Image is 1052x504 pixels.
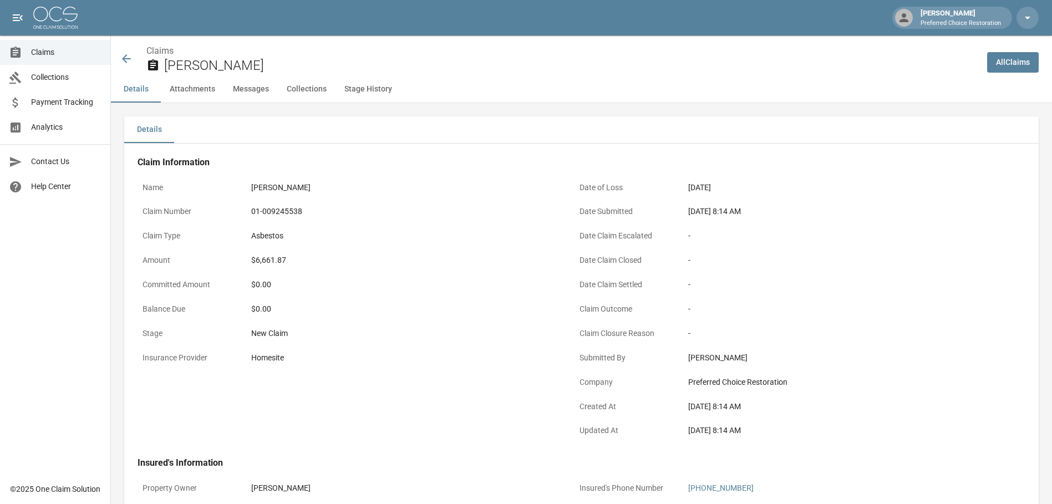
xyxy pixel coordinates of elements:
button: Collections [278,76,336,103]
p: Property Owner [138,477,237,499]
div: - [688,279,993,291]
p: Submitted By [575,347,674,369]
p: Updated At [575,420,674,441]
div: details tabs [124,116,1039,143]
p: Amount [138,250,237,271]
a: [PHONE_NUMBER] [688,483,754,492]
div: Asbestos [251,230,283,242]
p: Name [138,177,237,198]
div: - [688,254,993,266]
div: - [688,303,993,315]
nav: breadcrumb [146,44,978,58]
p: Date Claim Settled [575,274,674,296]
div: anchor tabs [111,76,1052,103]
p: Company [575,371,674,393]
div: Preferred Choice Restoration [688,376,993,388]
div: New Claim [251,328,556,339]
a: Claims [146,45,174,56]
button: Details [111,76,161,103]
span: Help Center [31,181,101,192]
h4: Insured's Information [138,457,998,469]
p: Balance Due [138,298,237,320]
div: - [688,230,993,242]
h2: [PERSON_NAME] [164,58,978,74]
div: $6,661.87 [251,254,286,266]
h4: Claim Information [138,157,998,168]
div: [PERSON_NAME] [688,352,993,364]
div: [DATE] 8:14 AM [688,425,993,436]
div: Homesite [251,352,284,364]
div: 01-009245538 [251,206,302,217]
p: Claim Type [138,225,237,247]
p: Claim Outcome [575,298,674,320]
p: Insurance Provider [138,347,237,369]
div: [PERSON_NAME] [251,482,311,494]
div: [DATE] [688,182,711,194]
span: Payment Tracking [31,96,101,108]
button: Messages [224,76,278,103]
p: Insured's Phone Number [575,477,674,499]
span: Claims [31,47,101,58]
div: $0.00 [251,279,556,291]
div: [PERSON_NAME] [916,8,1005,28]
p: Date Claim Escalated [575,225,674,247]
div: [DATE] 8:14 AM [688,401,993,413]
p: Created At [575,396,674,418]
p: Date of Loss [575,177,674,198]
span: Contact Us [31,156,101,167]
div: [PERSON_NAME] [251,182,311,194]
p: Claim Number [138,201,237,222]
button: Details [124,116,174,143]
button: Stage History [336,76,401,103]
a: AllClaims [987,52,1039,73]
div: - [688,328,993,339]
div: [DATE] 8:14 AM [688,206,993,217]
button: Attachments [161,76,224,103]
p: Date Submitted [575,201,674,222]
p: Committed Amount [138,274,237,296]
p: Date Claim Closed [575,250,674,271]
span: Collections [31,72,101,83]
p: Stage [138,323,237,344]
button: open drawer [7,7,29,29]
div: $0.00 [251,303,556,315]
span: Analytics [31,121,101,133]
div: © 2025 One Claim Solution [10,483,100,495]
p: Preferred Choice Restoration [921,19,1001,28]
p: Claim Closure Reason [575,323,674,344]
img: ocs-logo-white-transparent.png [33,7,78,29]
